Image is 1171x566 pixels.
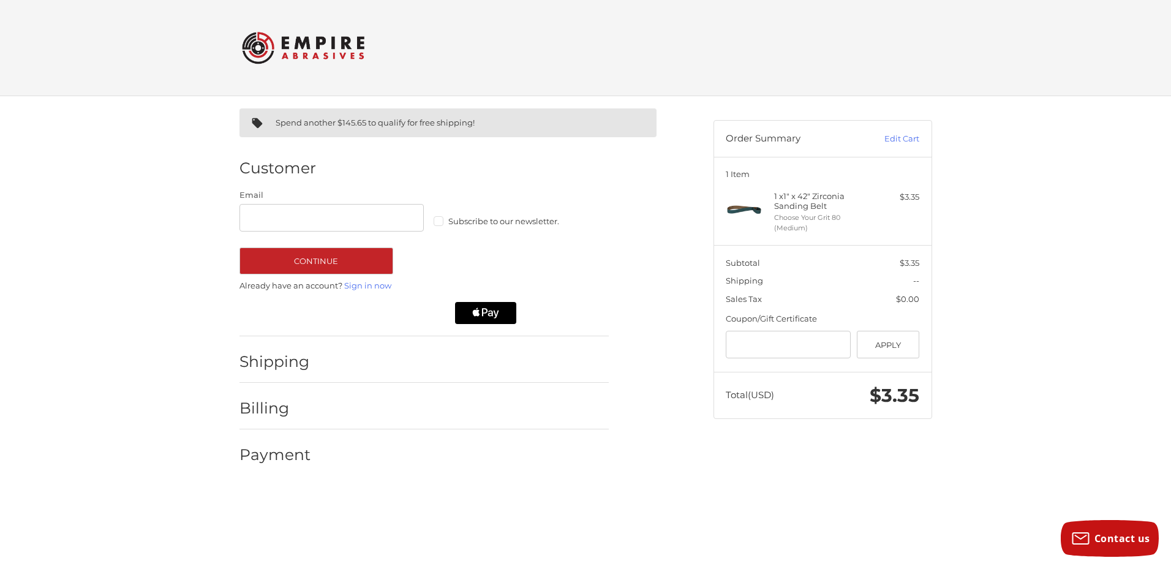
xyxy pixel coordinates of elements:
p: Already have an account? [239,280,609,292]
span: $3.35 [900,258,919,268]
h2: Shipping [239,352,311,371]
button: Contact us [1061,520,1159,557]
h2: Payment [239,445,311,464]
span: Subtotal [726,258,760,268]
div: $3.35 [871,191,919,203]
button: Apply [857,331,920,358]
iframe: PayPal-paypal [235,302,333,324]
span: -- [913,276,919,285]
span: Spend another $145.65 to qualify for free shipping! [276,118,475,127]
span: Total (USD) [726,389,774,401]
h2: Billing [239,399,311,418]
h2: Customer [239,159,316,178]
h3: 1 Item [726,169,919,179]
span: $3.35 [870,384,919,407]
label: Email [239,189,424,202]
div: Coupon/Gift Certificate [726,313,919,325]
h3: Order Summary [726,133,857,145]
img: Empire Abrasives [242,24,364,72]
input: Gift Certificate or Coupon Code [726,331,851,358]
li: Choose Your Grit 80 (Medium) [774,213,868,233]
span: Sales Tax [726,294,762,304]
h4: 1 x 1" x 42" Zirconia Sanding Belt [774,191,868,211]
span: Shipping [726,276,763,285]
button: Continue [239,247,393,274]
span: Subscribe to our newsletter. [448,216,559,226]
a: Sign in now [344,281,391,290]
span: Contact us [1094,532,1150,545]
span: $0.00 [896,294,919,304]
a: Edit Cart [857,133,919,145]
